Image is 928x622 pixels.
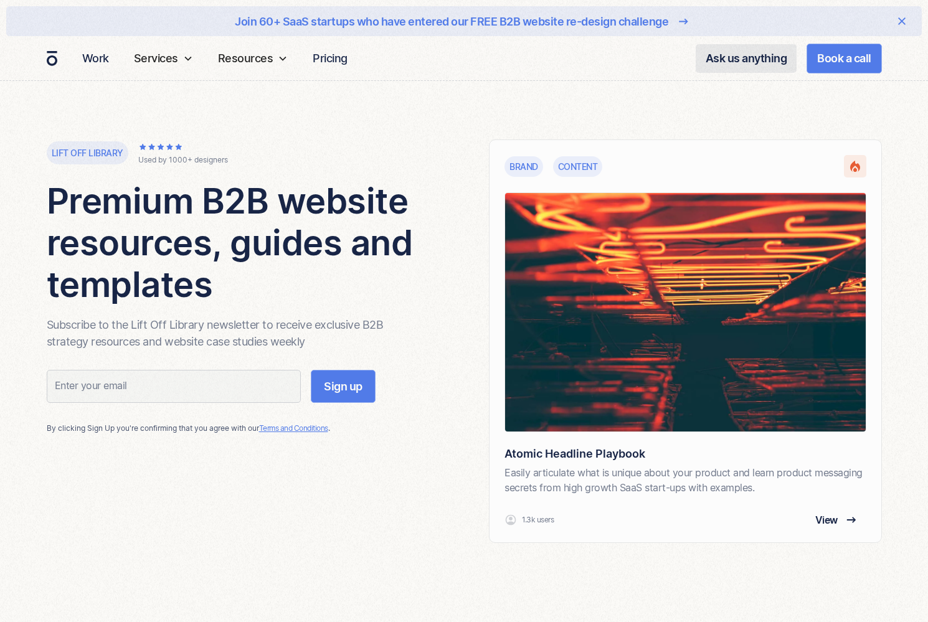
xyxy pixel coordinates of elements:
[138,154,228,166] div: Used by 1000+ designers
[134,50,178,67] div: Services
[218,50,273,67] div: Resources
[259,423,328,433] a: Terms and Conditions
[308,46,353,70] a: Pricing
[311,370,376,403] input: Sign up
[489,139,882,543] a: BrandContentAtomic Headline PlaybookEasily articulate what is unique about your product and learn...
[504,447,866,461] h2: Atomic Headline Playbook
[235,13,668,30] div: Join 60+ SaaS startups who have entered our FREE B2B website re-design challenge
[47,50,57,67] a: home
[47,370,301,403] input: Enter your email
[807,44,882,73] a: Book a call
[46,11,882,31] a: Join 60+ SaaS startups who have entered our FREE B2B website re-design challenge
[815,512,838,527] div: View
[213,36,293,80] div: Resources
[47,423,376,434] div: By clicking Sign Up you're confirming that you agree with our .
[77,46,114,70] a: Work
[129,36,198,80] div: Services
[522,514,554,525] p: 1.3k users
[47,316,425,350] p: Subscribe to the Lift Off Library newsletter to receive exclusive B2B strategy resources and webs...
[47,181,425,306] h1: Premium B2B website resources, guides and templates
[696,44,797,73] a: Ask us anything
[52,146,123,159] p: Lift off library
[47,370,376,413] form: Subscribe Form
[504,465,866,495] p: Easily articulate what is unique about your product and learn product messaging secrets from high...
